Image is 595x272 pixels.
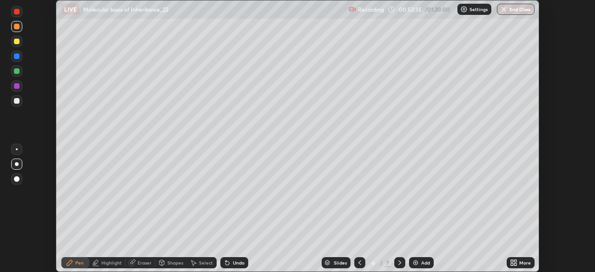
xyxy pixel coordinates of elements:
[64,6,77,13] p: LIVE
[83,6,168,13] p: Molecular basis of Inheritance_22
[460,6,468,13] img: class-settings-icons
[199,260,213,265] div: Select
[369,260,378,265] div: 6
[167,260,183,265] div: Shapes
[469,7,488,12] p: Settings
[101,260,122,265] div: Highlight
[500,6,508,13] img: end-class-cross
[421,260,430,265] div: Add
[385,259,390,267] div: 7
[75,260,84,265] div: Pen
[380,260,383,265] div: /
[412,259,419,266] img: add-slide-button
[138,260,152,265] div: Eraser
[519,260,531,265] div: More
[497,4,535,15] button: End Class
[334,260,347,265] div: Slides
[358,6,384,13] p: Recording
[233,260,245,265] div: Undo
[349,6,356,13] img: recording.375f2c34.svg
